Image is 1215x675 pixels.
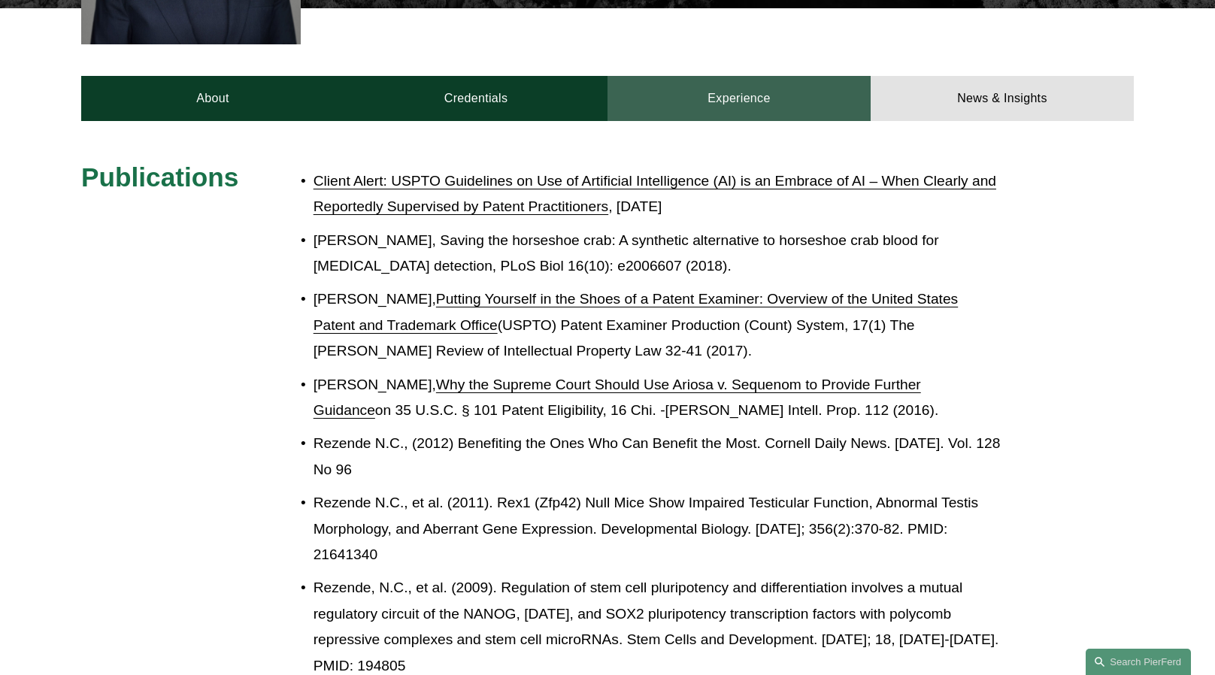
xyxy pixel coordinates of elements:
[314,291,959,333] a: Putting Yourself in the Shoes of a Patent Examiner: Overview of the United States Patent and Trad...
[607,76,871,121] a: Experience
[314,431,1002,483] p: Rezende N.C., (2012) Beneﬁting the Ones Who Can Beneﬁt the Most. Cornell Daily News. [DATE]. Vol....
[314,168,1002,220] p: , [DATE]
[344,76,607,121] a: Credentials
[1086,649,1191,675] a: Search this site
[314,286,1002,365] p: [PERSON_NAME], (USPTO) Patent Examiner Production (Count) System, 17(1) The [PERSON_NAME] Review ...
[314,228,1002,280] p: [PERSON_NAME], Saving the horseshoe crab: A synthetic alternative to horseshoe crab blood for [ME...
[314,377,921,419] a: Why the Supreme Court Should Use Ariosa v. Sequenom to Provide Further Guidance
[314,173,996,215] a: Client Alert: USPTO Guidelines on Use of Artificial Intelligence (AI) is an Embrace of AI – When ...
[81,162,238,192] span: Publications
[871,76,1134,121] a: News & Insights
[81,76,344,121] a: About
[314,490,1002,568] p: Rezende N.C., et al. (2011). Rex1 (Zfp42) Null Mice Show Impaired Testicular Function, Abnormal T...
[314,372,1002,424] p: [PERSON_NAME], on 35 U.S.C. § 101 Patent Eligibility, 16 Chi. -[PERSON_NAME] Intell. Prop. 112 (2...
